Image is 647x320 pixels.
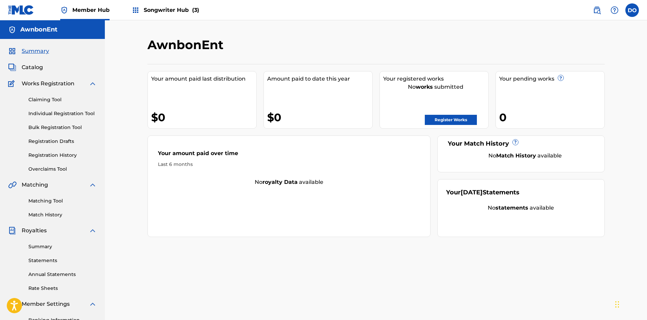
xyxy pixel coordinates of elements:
[22,227,47,235] span: Royalties
[22,300,70,308] span: Member Settings
[158,161,420,168] div: Last 6 months
[28,197,97,205] a: Matching Tool
[151,110,256,125] div: $0
[8,47,16,55] img: Summary
[22,181,48,189] span: Matching
[446,188,519,197] div: Your Statements
[89,227,97,235] img: expand
[446,139,596,148] div: Your Match History
[28,138,97,145] a: Registration Drafts
[499,110,604,125] div: 0
[8,5,34,15] img: MLC Logo
[144,6,199,14] span: Songwriter Hub
[496,152,536,159] strong: Match History
[22,63,43,71] span: Catalog
[608,3,621,17] div: Help
[20,26,57,34] h5: AwnbonEnt
[28,166,97,173] a: Overclaims Tool
[28,96,97,103] a: Claiming Tool
[22,47,49,55] span: Summary
[72,6,110,14] span: Member Hub
[446,204,596,212] div: No available
[499,75,604,83] div: Your pending works
[8,181,17,189] img: Matching
[28,124,97,131] a: Bulk Registration Tool
[8,80,17,88] img: Works Registration
[613,287,647,320] iframe: Chat Widget
[513,140,518,145] span: ?
[495,205,528,211] strong: statements
[132,6,140,14] img: Top Rightsholders
[416,84,433,90] strong: works
[28,110,97,117] a: Individual Registration Tool
[158,149,420,161] div: Your amount paid over time
[628,212,647,267] iframe: Resource Center
[28,243,97,250] a: Summary
[262,179,298,185] strong: royalty data
[89,80,97,88] img: expand
[8,47,49,55] a: SummarySummary
[625,3,639,17] div: User Menu
[590,3,604,17] a: Public Search
[8,26,16,34] img: Accounts
[89,300,97,308] img: expand
[148,178,431,186] div: No available
[151,75,256,83] div: Your amount paid last distribution
[28,152,97,159] a: Registration History
[8,63,43,71] a: CatalogCatalog
[28,285,97,292] a: Rate Sheets
[593,6,601,14] img: search
[8,300,16,308] img: Member Settings
[455,152,596,160] div: No available
[8,227,16,235] img: Royalties
[610,6,619,14] img: help
[147,37,227,52] h2: AwnbonEnt
[192,7,199,13] span: (3)
[28,271,97,278] a: Annual Statements
[267,75,372,83] div: Amount paid to date this year
[60,6,68,14] img: Top Rightsholder
[615,294,619,315] div: Drag
[267,110,372,125] div: $0
[89,181,97,189] img: expand
[22,80,74,88] span: Works Registration
[383,83,488,91] div: No submitted
[8,63,16,71] img: Catalog
[28,257,97,264] a: Statements
[28,211,97,218] a: Match History
[425,115,477,125] a: Register Works
[558,75,563,81] span: ?
[383,75,488,83] div: Your registered works
[461,189,483,196] span: [DATE]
